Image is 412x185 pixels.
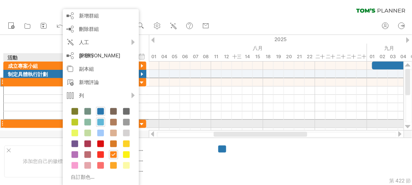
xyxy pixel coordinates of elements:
[232,52,242,61] div: 2025年8月13日星期三
[215,54,219,59] font: 11
[316,54,325,68] font: 二十五
[337,54,346,68] font: 二十七
[233,54,242,59] font: 十三
[336,52,346,61] div: 2025年8月27日星期三
[347,54,356,68] font: 二十八
[315,52,326,61] div: 2025年8月25日星期一
[326,52,336,61] div: 2025年8月26日星期二
[263,52,274,61] div: 2025年8月18日星期一
[357,52,367,61] div: 2025年8月29日星期五
[245,54,250,59] font: 14
[149,44,367,52] div: 2025年8月
[346,52,357,61] div: 2025年8月28日星期四
[8,71,48,77] font: 制定具體執行計劃
[183,54,188,59] font: 06
[79,52,94,59] font: 新增行
[398,52,409,61] div: 2025年9月4日，星期四
[222,52,232,61] div: 2025年8月12日星期二
[377,52,388,61] div: 2025年9月2日星期二
[357,54,366,68] font: 二十九
[7,54,17,61] font: 活動
[326,54,336,68] font: 二十六
[307,54,313,59] font: 22
[253,45,263,51] font: 八月
[180,52,190,61] div: 2025年8月6日星期三
[370,54,375,59] font: 01
[390,54,396,59] font: 03
[79,79,99,85] font: 新增評論
[274,52,284,61] div: 2025年8月19日星期二
[367,52,377,61] div: 2025年9月1日星期一
[274,36,286,42] font: 2025
[253,52,263,61] div: 2025年8月15日星期五
[294,52,305,61] div: 2025年8月21日星期四
[380,54,386,59] font: 02
[201,52,211,61] div: 2025年8月8日星期五
[170,52,180,61] div: 2025年8月5日星期二
[389,178,411,184] font: 第 422 節
[79,26,99,32] font: 刪除群組
[190,52,201,61] div: 2025年8月7日星期四
[385,45,395,51] font: 九月
[401,54,407,59] font: 04
[79,12,99,19] font: 新增群組
[256,54,261,59] font: 15
[162,54,168,59] font: 04
[211,52,222,61] div: 2025年8月11日星期一
[297,54,302,59] font: 21
[79,39,121,59] font: 人工[PERSON_NAME]
[23,158,63,164] font: 添加您自己的徽標
[159,52,170,61] div: 2025年8月4日星期一
[71,174,94,180] font: 自訂顏色...
[79,92,84,99] font: 列
[305,52,315,61] div: 2025年8月22日星期五
[8,63,38,69] font: 成立專案小組
[79,66,94,72] font: 副本組
[286,54,292,59] font: 20
[203,54,209,59] font: 08
[266,54,271,59] font: 18
[149,52,159,61] div: 2025年8月1日星期五
[276,54,281,59] font: 19
[284,52,294,61] div: 2025年8月20日星期三
[172,54,178,59] font: 05
[193,54,198,59] font: 07
[388,52,398,61] div: 2025年9月3日星期三
[242,52,253,61] div: 2025年8月14日星期四
[225,54,229,59] font: 12
[152,54,157,59] font: 01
